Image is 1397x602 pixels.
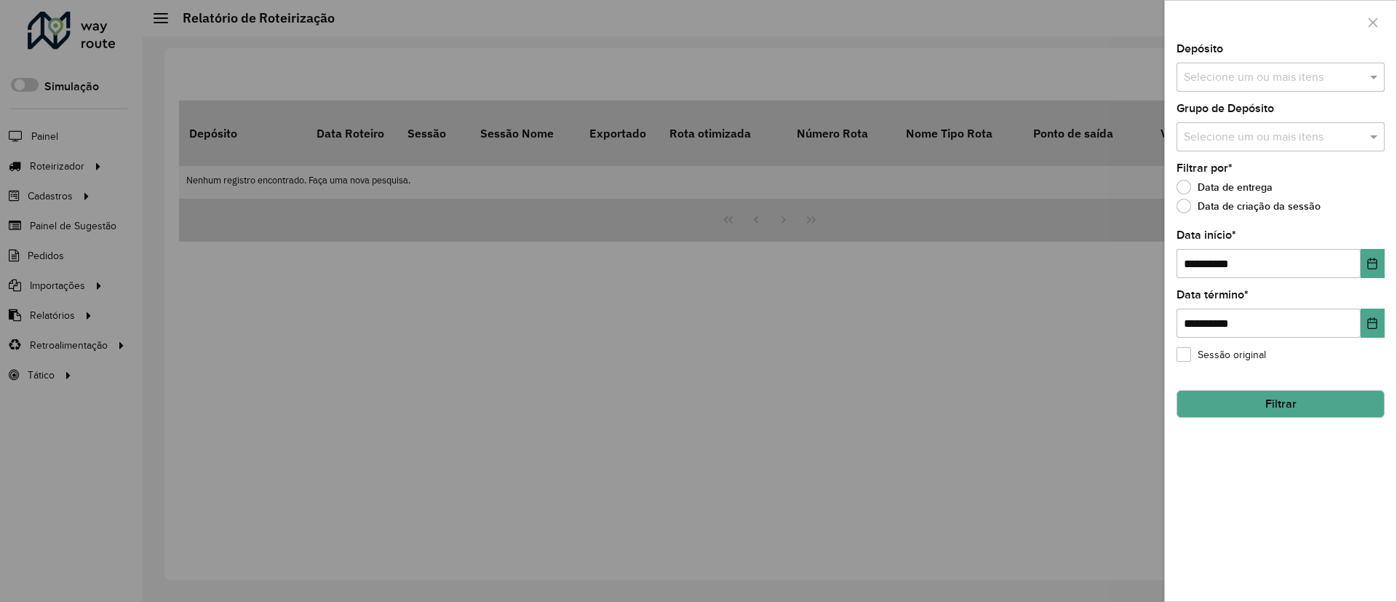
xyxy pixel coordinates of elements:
[1177,286,1249,304] label: Data término
[1177,180,1273,194] label: Data de entrega
[1177,226,1236,244] label: Data início
[1361,249,1385,278] button: Choose Date
[1177,390,1385,418] button: Filtrar
[1177,347,1266,363] label: Sessão original
[1177,40,1223,58] label: Depósito
[1177,159,1233,177] label: Filtrar por
[1177,199,1321,213] label: Data de criação da sessão
[1177,100,1274,117] label: Grupo de Depósito
[1361,309,1385,338] button: Choose Date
